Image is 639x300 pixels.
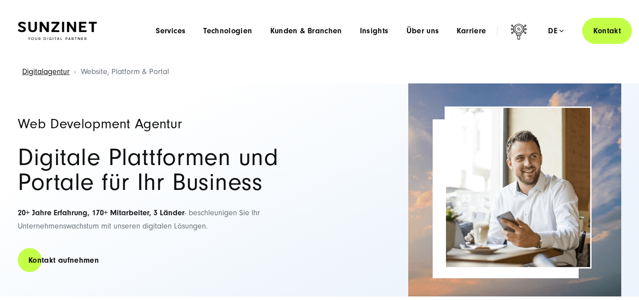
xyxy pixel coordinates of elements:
[18,22,97,40] img: SUNZINET Full Service Digital Agentur
[18,117,328,131] h1: Web Development Agentur
[81,67,169,76] span: Website, Platform & Portal
[22,67,70,76] a: Digitalagentur
[457,27,486,36] a: Karriere
[408,83,621,296] img: Full-Service Digitalagentur SUNZINET - Business Applications Web & Cloud_2
[270,27,342,36] a: Kunden & Branchen
[582,18,632,44] a: Kontakt
[446,108,590,267] img: Full-Service Digitalagentur SUNZINET - E-Commerce Beratung
[18,208,260,231] span: - beschleunigen Sie Ihr Unternehmenswachstum mit unseren digitalen Lösungen.
[18,145,328,195] h2: Digitale Plattformen und Portale für Ihr Business
[156,27,185,36] a: Services
[360,27,389,36] a: Insights
[203,27,252,36] a: Technologien
[18,208,185,217] strong: 20+ Jahre Erfahrung, 170+ Mitarbeiter, 3 Länder
[548,27,564,36] div: de
[18,248,110,273] a: Kontakt aufnehmen
[406,27,439,36] a: Über uns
